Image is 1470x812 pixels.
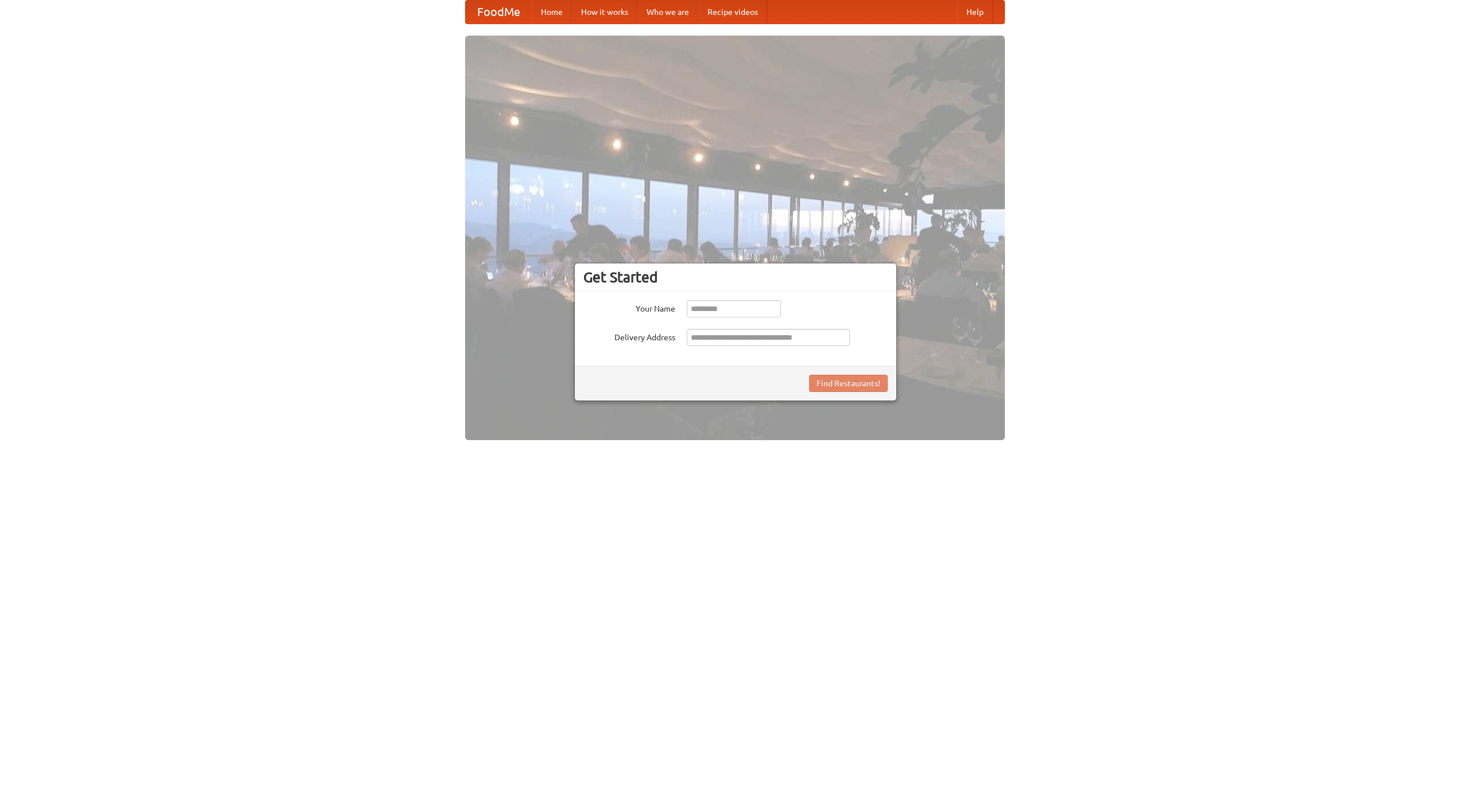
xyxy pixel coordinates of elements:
button: Find Restaurants! [809,375,888,392]
a: Help [957,1,993,24]
label: Your Name [583,300,675,314]
a: How it works [572,1,637,24]
a: Recipe videos [698,1,767,24]
a: Who we are [637,1,698,24]
a: Home [532,1,572,24]
a: FoodMe [466,1,532,24]
h3: Get Started [583,269,888,286]
label: Delivery Address [583,329,675,343]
